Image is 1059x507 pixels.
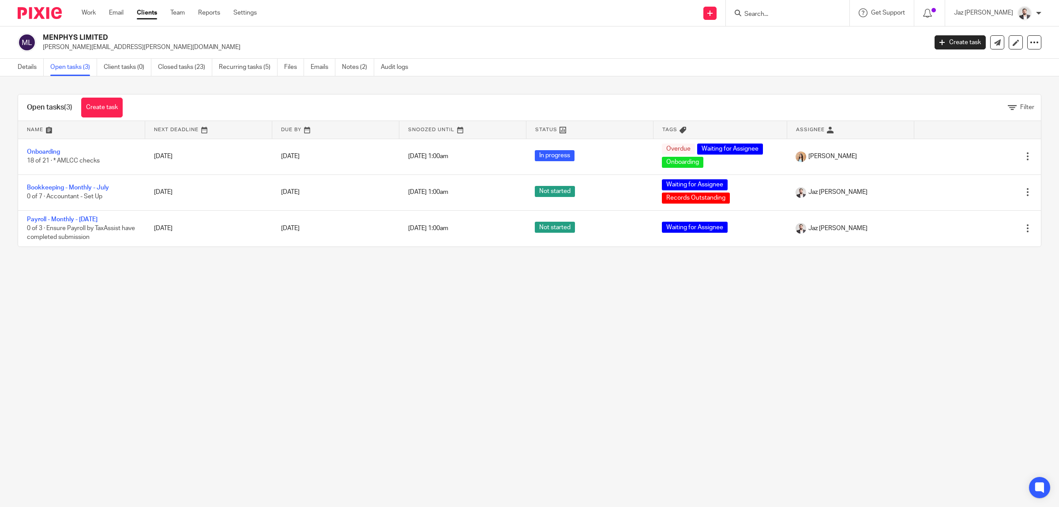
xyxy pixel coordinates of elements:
a: Create task [935,35,986,49]
a: Bookkeeping - Monthly - July [27,185,109,191]
span: [DATE] 1:00am [408,153,448,159]
a: Client tasks (0) [104,59,151,76]
span: Jaz [PERSON_NAME] [808,188,867,197]
p: Jaz [PERSON_NAME] [954,8,1013,17]
span: [DATE] [281,153,300,159]
a: Work [82,8,96,17]
span: 18 of 21 · * AMLCC checks [27,158,100,164]
p: [PERSON_NAME][EMAIL_ADDRESS][PERSON_NAME][DOMAIN_NAME] [43,43,921,52]
a: Email [109,8,124,17]
a: Closed tasks (23) [158,59,212,76]
td: [DATE] [145,210,272,246]
a: Audit logs [381,59,415,76]
span: Overdue [662,144,695,155]
h1: Open tasks [27,103,72,112]
span: [DATE] [281,189,300,195]
span: Not started [535,186,575,197]
span: [DATE] 1:00am [408,225,448,231]
a: Team [170,8,185,17]
a: Recurring tasks (5) [219,59,278,76]
span: Jaz [PERSON_NAME] [808,224,867,233]
span: (3) [64,104,72,111]
td: [DATE] [145,174,272,210]
a: Emails [311,59,335,76]
a: Clients [137,8,157,17]
img: 48292-0008-compressed%20square.jpg [796,223,806,234]
h2: MENPHYS LIMITED [43,33,746,42]
span: Snoozed Until [408,127,454,132]
span: [DATE] [281,225,300,231]
a: Settings [233,8,257,17]
span: In progress [535,150,575,161]
img: 48292-0008-compressed%20square.jpg [1018,6,1032,20]
a: Notes (2) [342,59,374,76]
a: Create task [81,98,123,117]
span: Records Outstanding [662,193,730,204]
span: Status [535,127,557,132]
a: Details [18,59,44,76]
span: Filter [1020,104,1034,110]
span: Waiting for Assignee [662,179,728,190]
input: Search [744,11,823,19]
span: Waiting for Assignee [697,144,763,155]
span: 0 of 7 · Accountant - Set Up [27,194,102,200]
a: Open tasks (3) [50,59,97,76]
a: Onboarding [27,149,60,155]
span: Tags [662,127,677,132]
span: Onboarding [662,157,703,168]
td: [DATE] [145,139,272,174]
span: Waiting for Assignee [662,222,728,233]
span: [PERSON_NAME] [808,152,857,161]
img: 48292-0008-compressed%20square.jpg [796,187,806,198]
span: Not started [535,222,575,233]
img: Linkedin%20Posts%20-%20Client%20success%20stories%20(1).png [796,151,806,162]
span: Get Support [871,10,905,16]
span: 0 of 3 · Ensure Payroll by TaxAssist have completed submission [27,225,135,241]
img: svg%3E [18,33,36,52]
span: [DATE] 1:00am [408,189,448,195]
a: Payroll - Monthly - [DATE] [27,216,98,223]
a: Reports [198,8,220,17]
a: Files [284,59,304,76]
img: Pixie [18,7,62,19]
